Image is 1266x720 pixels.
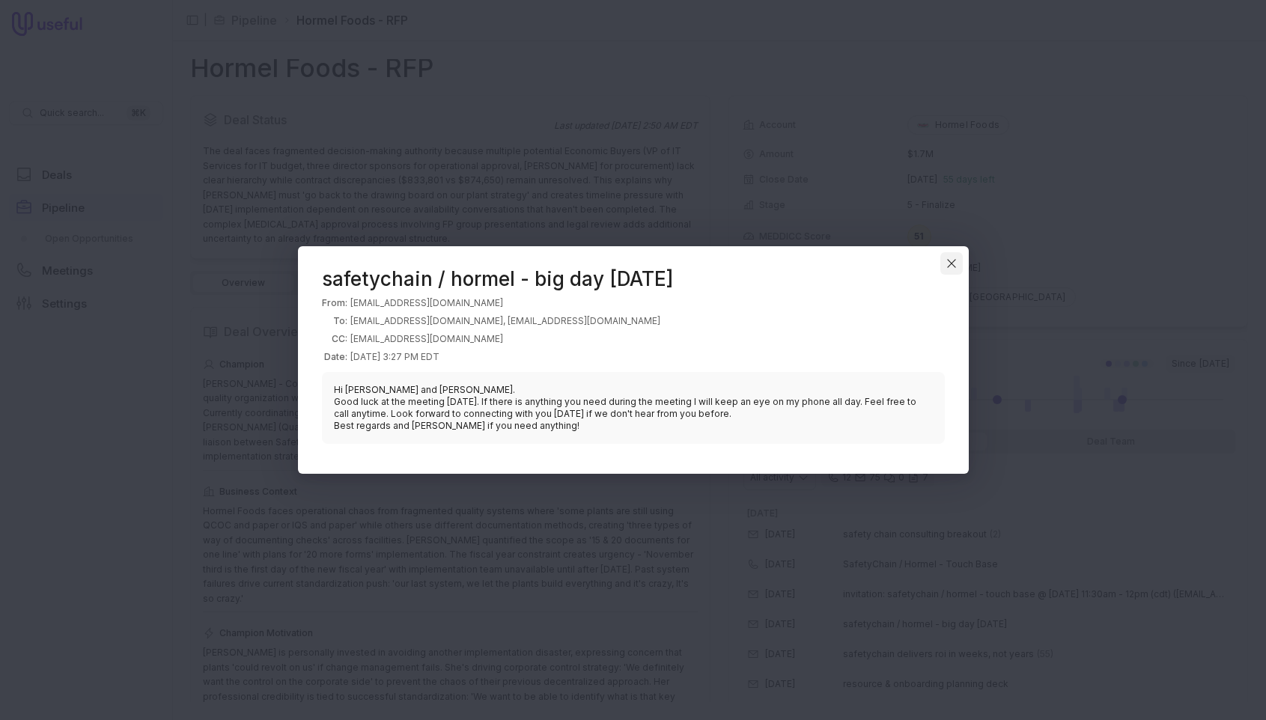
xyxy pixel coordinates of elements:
td: [EMAIL_ADDRESS][DOMAIN_NAME], [EMAIL_ADDRESS][DOMAIN_NAME] [350,312,660,330]
button: Close [940,252,963,275]
th: To: [322,312,350,330]
th: Date: [322,348,350,366]
td: [EMAIL_ADDRESS][DOMAIN_NAME] [350,330,660,348]
blockquote: Hi [PERSON_NAME] and [PERSON_NAME]. Good luck at the meeting [DATE]. If there is anything you nee... [322,372,945,444]
th: From: [322,294,350,312]
header: safetychain / hormel - big day [DATE] [322,270,945,288]
td: [EMAIL_ADDRESS][DOMAIN_NAME] [350,294,660,312]
th: CC: [322,330,350,348]
time: [DATE] 3:27 PM EDT [350,351,439,362]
